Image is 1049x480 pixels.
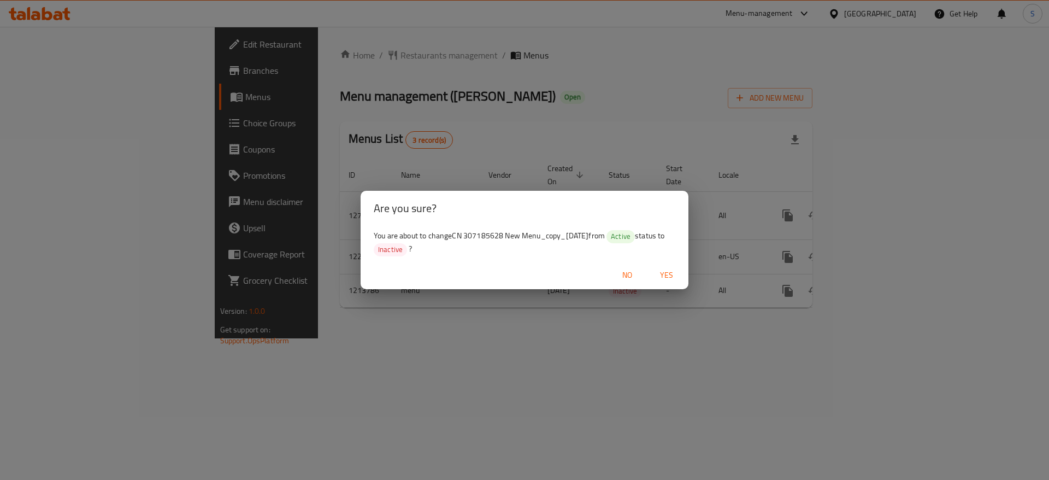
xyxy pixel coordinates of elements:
[374,229,664,256] span: You are about to change CN 307185628 New Menu_copy_[DATE] from status to ?
[374,200,675,217] h2: Are you sure?
[374,243,407,256] div: Inactive
[610,265,645,285] button: No
[649,265,684,285] button: Yes
[653,268,680,282] span: Yes
[606,231,635,242] span: Active
[606,230,635,243] div: Active
[374,244,407,255] span: Inactive
[614,268,640,282] span: No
